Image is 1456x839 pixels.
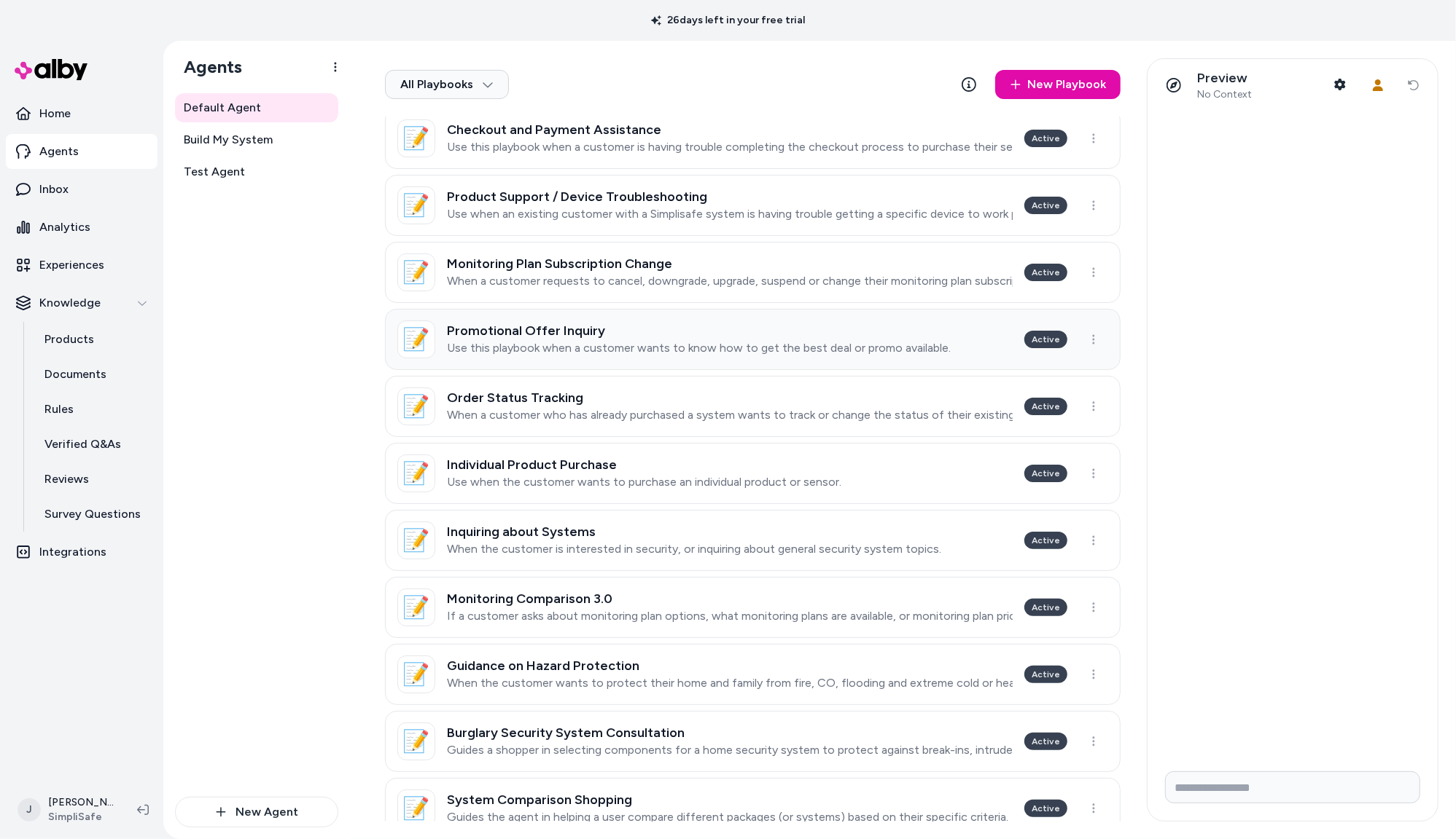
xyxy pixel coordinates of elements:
button: J[PERSON_NAME]SimpliSafe [9,787,125,833]
a: 📝Order Status TrackingWhen a customer who has already purchased a system wants to track or change... [385,376,1121,437]
h3: Burglary Security System Consultation [447,725,1013,740]
p: Documents [44,366,106,383]
p: Verified Q&As [44,436,121,453]
p: Experiences [39,256,104,274]
span: J [17,798,41,822]
p: Rules [44,401,74,418]
h3: Monitoring Comparison 3.0 [447,591,1013,606]
p: Products [44,331,94,348]
p: Home [39,105,71,122]
a: Documents [30,357,157,392]
p: Guides a shopper in selecting components for a home security system to protect against break-ins,... [447,743,1013,757]
h3: Promotional Offer Inquiry [447,323,951,338]
div: 📝 [397,655,435,693]
h1: Agents [172,56,242,78]
a: Products [30,322,157,357]
h3: Order Status Tracking [447,390,1013,405]
a: 📝Promotional Offer InquiryUse this playbook when a customer wants to know how to get the best dea... [385,309,1121,370]
p: Knowledge [39,294,101,312]
span: No Context [1197,88,1252,101]
div: 📝 [397,320,435,358]
a: Analytics [6,210,157,245]
div: 📝 [397,186,435,224]
div: Active [1024,733,1067,750]
div: 📝 [397,119,435,157]
a: 📝Guidance on Hazard ProtectionWhen the customer wants to protect their home and family from fire,... [385,644,1121,705]
p: Reviews [44,470,89,488]
h3: Individual Product Purchase [447,457,841,472]
p: Use when the customer wants to purchase an individual product or sensor. [447,475,841,489]
button: All Playbooks [385,70,509,99]
h3: Inquiring about Systems [447,524,941,539]
div: Active [1024,599,1067,616]
a: Rules [30,392,157,427]
p: When a customer requests to cancel, downgrade, upgrade, suspend or change their monitoring plan s... [447,274,1013,288]
a: Inbox [6,172,157,207]
span: All Playbooks [400,77,494,92]
div: Active [1024,666,1067,683]
p: Preview [1197,70,1252,87]
a: New Playbook [995,70,1121,99]
button: New Agent [175,797,338,827]
a: 📝Inquiring about SystemsWhen the customer is interested in security, or inquiring about general s... [385,510,1121,571]
div: Active [1024,264,1067,281]
div: Active [1024,197,1067,214]
div: 📝 [397,722,435,760]
span: SimpliSafe [48,810,114,824]
div: Active [1024,800,1067,817]
a: Default Agent [175,93,338,122]
p: When the customer wants to protect their home and family from fire, CO, flooding and extreme cold... [447,676,1013,690]
div: 📝 [397,588,435,626]
p: Use when an existing customer with a Simplisafe system is having trouble getting a specific devic... [447,207,1013,221]
h3: Checkout and Payment Assistance [447,122,1013,137]
div: Active [1024,465,1067,482]
span: Default Agent [184,99,261,117]
a: 📝Checkout and Payment AssistanceUse this playbook when a customer is having trouble completing th... [385,108,1121,169]
a: Survey Questions [30,497,157,532]
a: 📝Individual Product PurchaseUse when the customer wants to purchase an individual product or sens... [385,443,1121,504]
h3: Monitoring Plan Subscription Change [447,256,1013,271]
a: Integrations [6,535,157,570]
button: Knowledge [6,285,157,320]
p: [PERSON_NAME] [48,795,114,810]
p: If a customer asks about monitoring plan options, what monitoring plans are available, or monitor... [447,609,1013,623]
div: 📝 [397,253,435,291]
p: Agents [39,143,79,160]
a: Verified Q&As [30,427,157,462]
p: Use this playbook when a customer wants to know how to get the best deal or promo available. [447,341,951,355]
p: Integrations [39,543,106,561]
div: Active [1024,130,1067,147]
div: Active [1024,532,1067,549]
p: When a customer who has already purchased a system wants to track or change the status of their e... [447,408,1013,422]
img: alby Logo [15,59,87,80]
p: Analytics [39,218,90,236]
a: Reviews [30,462,157,497]
a: 📝Product Support / Device TroubleshootingUse when an existing customer with a Simplisafe system i... [385,175,1121,236]
h3: System Comparison Shopping [447,792,1008,807]
a: Build My System [175,125,338,154]
span: Build My System [184,131,273,149]
a: 📝Burglary Security System ConsultationGuides a shopper in selecting components for a home securit... [385,711,1121,772]
p: 26 days left in your free trial [642,13,814,28]
p: Guides the agent in helping a user compare different packages (or systems) based on their specifi... [447,810,1008,824]
a: Agents [6,134,157,169]
a: Test Agent [175,157,338,186]
p: Inbox [39,181,69,198]
a: 📝Monitoring Comparison 3.0If a customer asks about monitoring plan options, what monitoring plans... [385,577,1121,638]
a: Home [6,96,157,131]
span: Test Agent [184,163,245,181]
h3: Product Support / Device Troubleshooting [447,189,1013,204]
div: 📝 [397,454,435,492]
h3: Guidance on Hazard Protection [447,658,1013,673]
a: Experiences [6,248,157,283]
div: Active [1024,398,1067,415]
input: Write your prompt here [1165,771,1420,803]
div: Active [1024,331,1067,348]
div: 📝 [397,387,435,425]
p: When the customer is interested in security, or inquiring about general security system topics. [447,542,941,556]
p: Use this playbook when a customer is having trouble completing the checkout process to purchase t... [447,140,1013,154]
a: 📝System Comparison ShoppingGuides the agent in helping a user compare different packages (or syst... [385,778,1121,839]
div: 📝 [397,521,435,559]
p: Survey Questions [44,505,141,523]
div: 📝 [397,789,435,827]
